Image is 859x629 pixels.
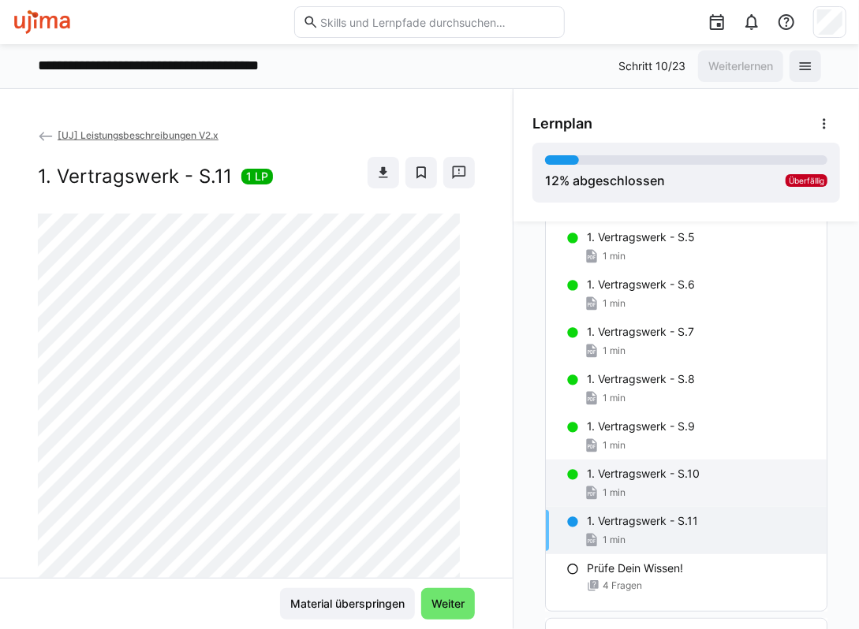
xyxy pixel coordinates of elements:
[545,173,559,188] span: 12
[603,439,626,452] span: 1 min
[603,486,626,499] span: 1 min
[246,169,268,184] span: 1 LP
[587,419,695,434] p: 1. Vertragswerk - S.9
[603,297,626,310] span: 1 min
[618,58,685,74] p: Schritt 10/23
[587,466,700,482] p: 1. Vertragswerk - S.10
[603,579,642,592] span: 4 Fragen
[587,371,695,387] p: 1. Vertragswerk - S.8
[545,171,665,190] div: % abgeschlossen
[698,50,783,82] button: Weiterlernen
[587,324,694,340] p: 1. Vertragswerk - S.7
[429,596,467,612] span: Weiter
[587,513,698,529] p: 1. Vertragswerk - S.11
[319,15,556,29] input: Skills und Lernpfade durchsuchen…
[789,176,824,185] span: Überfällig
[603,392,626,404] span: 1 min
[603,250,626,262] span: 1 min
[587,277,695,292] p: 1. Vertragswerk - S.6
[38,129,218,141] a: [UJ] Leistungsbeschreibungen V2.x
[603,534,626,546] span: 1 min
[706,58,775,74] span: Weiterlernen
[532,115,592,132] span: Lernplan
[288,596,407,612] span: Material überspringen
[603,344,626,357] span: 1 min
[58,129,218,141] span: [UJ] Leistungsbeschreibungen V2.x
[587,560,683,576] p: Prüfe Dein Wissen!
[421,588,475,620] button: Weiter
[38,165,232,188] h2: 1. Vertragswerk - S.11
[587,229,695,245] p: 1. Vertragswerk - S.5
[280,588,415,620] button: Material überspringen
